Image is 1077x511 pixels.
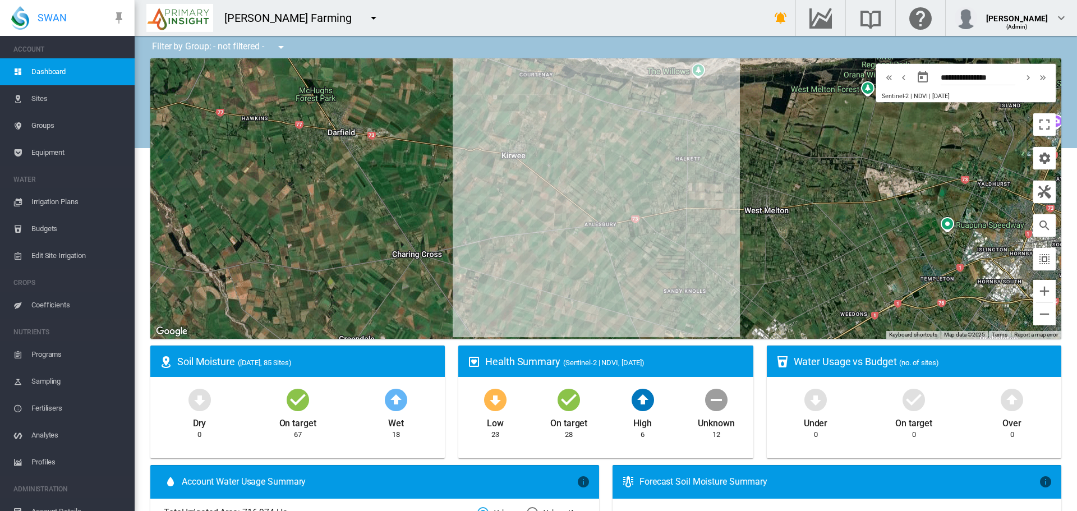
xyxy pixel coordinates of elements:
span: WATER [13,171,126,188]
div: Under [804,413,828,430]
button: icon-magnify [1033,214,1056,237]
md-icon: icon-arrow-up-bold-circle [998,386,1025,413]
button: icon-bell-ring [770,7,792,29]
md-icon: icon-arrow-down-bold-circle [802,386,829,413]
div: 0 [814,430,818,440]
span: Fertilisers [31,395,126,422]
span: ([DATE], 85 Sites) [238,358,292,367]
div: [PERSON_NAME] [986,8,1048,20]
span: SWAN [38,11,67,25]
img: profile.jpg [955,7,977,29]
span: (Sentinel-2 | NDVI, [DATE]) [563,358,645,367]
md-icon: icon-menu-down [274,40,288,54]
md-icon: icon-map-marker-radius [159,355,173,369]
span: ACCOUNT [13,40,126,58]
md-icon: Search the knowledge base [857,11,884,25]
md-icon: icon-select-all [1038,252,1051,266]
md-icon: icon-thermometer-lines [622,475,635,489]
span: Equipment [31,139,126,166]
a: Open this area in Google Maps (opens a new window) [153,324,190,339]
div: 0 [197,430,201,440]
span: Irrigation Plans [31,188,126,215]
button: icon-chevron-right [1021,71,1035,84]
button: Keyboard shortcuts [889,331,937,339]
div: 23 [491,430,499,440]
button: icon-chevron-double-left [882,71,896,84]
md-icon: icon-chevron-left [897,71,910,84]
span: Dashboard [31,58,126,85]
span: Account Water Usage Summary [182,476,577,488]
md-icon: icon-chevron-right [1022,71,1034,84]
button: icon-chevron-left [896,71,911,84]
img: Google [153,324,190,339]
div: Wet [388,413,404,430]
md-icon: icon-menu-down [367,11,380,25]
span: ADMINISTRATION [13,480,126,498]
div: High [633,413,652,430]
button: icon-chevron-double-right [1035,71,1050,84]
div: Filter by Group: - not filtered - [144,36,296,58]
div: On target [550,413,587,430]
md-icon: Go to the Data Hub [807,11,834,25]
span: Sites [31,85,126,112]
div: 67 [294,430,302,440]
md-icon: icon-arrow-down-bold-circle [482,386,509,413]
div: 0 [1010,430,1014,440]
div: 18 [392,430,400,440]
md-icon: icon-information [1039,475,1052,489]
div: Water Usage vs Budget [794,355,1052,369]
span: Profiles [31,449,126,476]
div: [PERSON_NAME] Farming [224,10,362,26]
md-icon: icon-checkbox-marked-circle [284,386,311,413]
button: Zoom out [1033,303,1056,325]
span: Map data ©2025 [944,332,986,338]
button: icon-menu-down [270,36,292,58]
md-icon: icon-arrow-up-bold-circle [383,386,409,413]
div: On target [895,413,932,430]
md-icon: icon-arrow-down-bold-circle [186,386,213,413]
div: 6 [641,430,645,440]
div: Over [1002,413,1021,430]
md-icon: icon-chevron-down [1055,11,1068,25]
md-icon: icon-cog [1038,151,1051,165]
div: Dry [193,413,206,430]
md-icon: icon-magnify [1038,219,1051,232]
md-icon: icon-bell-ring [774,11,788,25]
div: Low [487,413,504,430]
span: CROPS [13,274,126,292]
span: Analytes [31,422,126,449]
span: Budgets [31,215,126,242]
span: Sampling [31,368,126,395]
md-icon: icon-checkbox-marked-circle [555,386,582,413]
md-icon: icon-pin [112,11,126,25]
img: SWAN-Landscape-Logo-Colour-drop.png [11,6,29,30]
img: P9Qypg3231X1QAAAABJRU5ErkJggg== [146,4,213,32]
div: 0 [912,430,916,440]
div: 12 [712,430,720,440]
button: Zoom in [1033,280,1056,302]
md-icon: icon-chevron-double-right [1037,71,1049,84]
div: Forecast Soil Moisture Summary [639,476,1039,488]
span: | [DATE] [929,93,949,100]
span: Sentinel-2 | NDVI [882,93,927,100]
button: icon-cog [1033,147,1056,169]
md-icon: Click here for help [907,11,934,25]
md-icon: icon-heart-box-outline [467,355,481,369]
md-icon: icon-information [577,475,590,489]
button: md-calendar [912,66,934,89]
div: Soil Moisture [177,355,436,369]
a: Terms [992,332,1007,338]
button: Toggle fullscreen view [1033,113,1056,136]
span: Groups [31,112,126,139]
a: Report a map error [1014,332,1058,338]
span: Programs [31,341,126,368]
button: icon-select-all [1033,248,1056,270]
md-icon: icon-checkbox-marked-circle [900,386,927,413]
div: On target [279,413,316,430]
span: Coefficients [31,292,126,319]
md-icon: icon-water [164,475,177,489]
span: (Admin) [1006,24,1028,30]
span: NUTRIENTS [13,323,126,341]
md-icon: icon-arrow-up-bold-circle [629,386,656,413]
md-icon: icon-chevron-double-left [883,71,895,84]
